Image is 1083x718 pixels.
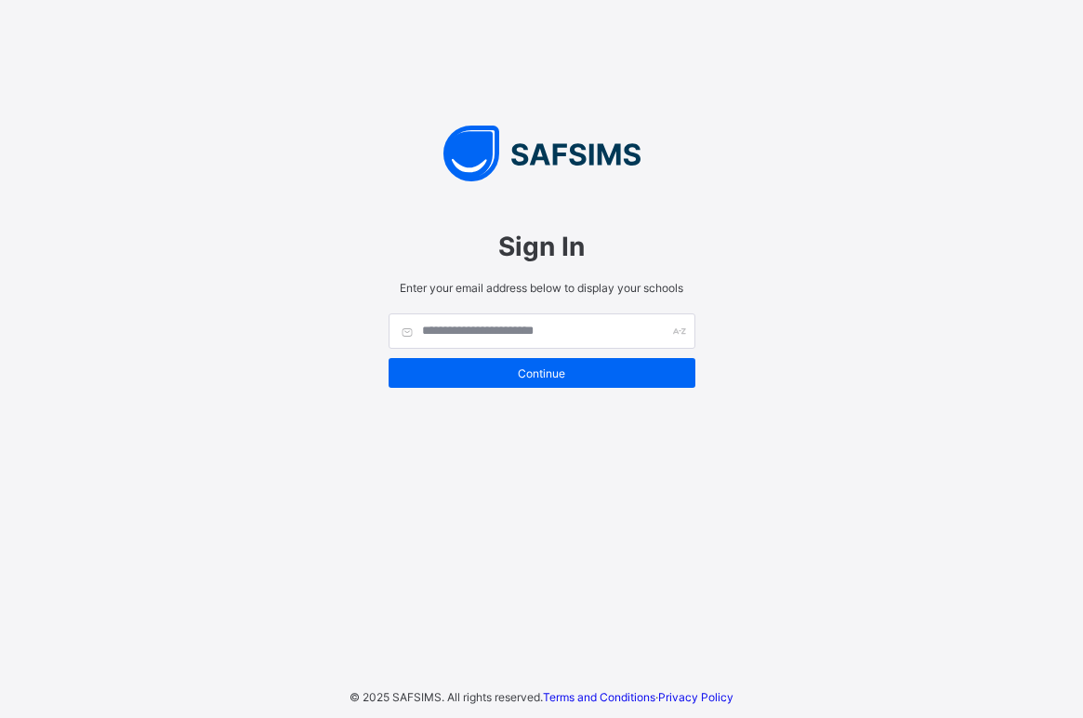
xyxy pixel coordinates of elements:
[403,366,681,380] span: Continue
[370,126,714,181] img: SAFSIMS Logo
[389,281,695,295] span: Enter your email address below to display your schools
[389,231,695,262] span: Sign In
[350,690,543,704] span: © 2025 SAFSIMS. All rights reserved.
[543,690,655,704] a: Terms and Conditions
[543,690,733,704] span: ·
[658,690,733,704] a: Privacy Policy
